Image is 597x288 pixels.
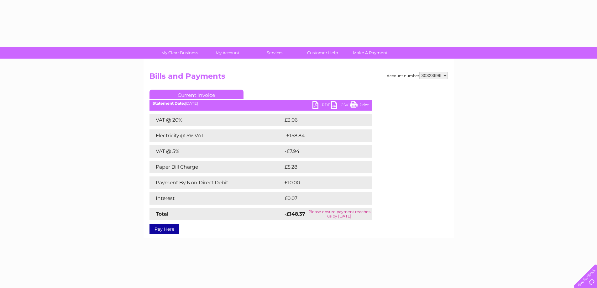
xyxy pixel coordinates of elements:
a: Pay Here [149,224,179,234]
td: £5.28 [283,161,357,173]
td: VAT @ 20% [149,114,283,126]
a: Print [350,101,369,110]
td: Please ensure payment reaches us by [DATE] [307,208,372,220]
td: Electricity @ 5% VAT [149,129,283,142]
a: Make A Payment [344,47,396,59]
div: Account number [387,72,448,79]
td: £10.00 [283,176,359,189]
div: [DATE] [149,101,372,106]
strong: -£148.37 [285,211,305,217]
td: Paper Bill Charge [149,161,283,173]
a: CSV [331,101,350,110]
td: £0.07 [283,192,357,205]
td: -£7.94 [283,145,359,158]
strong: Total [156,211,169,217]
a: Current Invoice [149,90,244,99]
td: -£158.84 [283,129,361,142]
a: My Clear Business [154,47,206,59]
td: Payment By Non Direct Debit [149,176,283,189]
td: VAT @ 5% [149,145,283,158]
a: Services [249,47,301,59]
td: £3.06 [283,114,358,126]
a: Customer Help [297,47,348,59]
a: My Account [202,47,253,59]
b: Statement Date: [153,101,185,106]
td: Interest [149,192,283,205]
a: PDF [312,101,331,110]
h2: Bills and Payments [149,72,448,84]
